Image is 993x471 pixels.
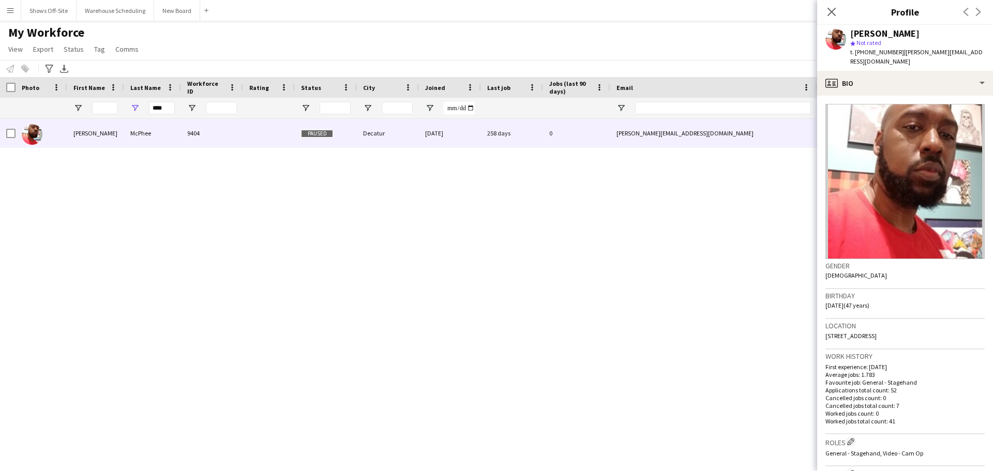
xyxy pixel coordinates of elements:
a: Comms [111,42,143,56]
span: View [8,44,23,54]
a: Tag [90,42,109,56]
input: Workforce ID Filter Input [206,102,237,114]
a: View [4,42,27,56]
span: [DEMOGRAPHIC_DATA] [825,271,887,279]
h3: Work history [825,352,985,361]
div: [DATE] [419,119,481,147]
div: 9404 [181,119,243,147]
div: McPhee [124,119,181,147]
h3: Location [825,321,985,330]
div: Decatur [357,119,419,147]
img: Crew avatar or photo [825,104,985,259]
button: Shows Off-Site [21,1,77,21]
button: Open Filter Menu [187,103,197,113]
a: Status [59,42,88,56]
p: Worked jobs count: 0 [825,409,985,417]
span: Not rated [856,39,881,47]
span: Rating [249,84,269,92]
span: Joined [425,84,445,92]
h3: Profile [817,5,993,19]
span: Comms [115,44,139,54]
span: Export [33,44,53,54]
button: Open Filter Menu [130,103,140,113]
p: Cancelled jobs total count: 7 [825,402,985,409]
div: 258 days [481,119,543,147]
span: t. [PHONE_NUMBER] [850,48,904,56]
h3: Roles [825,436,985,447]
button: Open Filter Menu [301,103,310,113]
button: Open Filter Menu [425,103,434,113]
p: First experience: [DATE] [825,363,985,371]
a: Export [29,42,57,56]
span: Paused [301,130,333,138]
span: Last Name [130,84,161,92]
span: [STREET_ADDRESS] [825,332,877,340]
p: Average jobs: 1.783 [825,371,985,378]
h3: Birthday [825,291,985,300]
div: 0 [543,119,610,147]
span: Status [64,44,84,54]
span: [DATE] (47 years) [825,301,869,309]
p: Favourite job: General - Stagehand [825,378,985,386]
input: Joined Filter Input [444,102,475,114]
span: My Workforce [8,25,84,40]
input: City Filter Input [382,102,413,114]
button: Open Filter Menu [616,103,626,113]
p: Applications total count: 52 [825,386,985,394]
button: Open Filter Menu [73,103,83,113]
app-action-btn: Advanced filters [43,63,55,75]
span: General - Stagehand, Video - Cam Op [825,449,923,457]
app-action-btn: Export XLSX [58,63,70,75]
span: Workforce ID [187,80,224,95]
span: Email [616,84,633,92]
span: Photo [22,84,39,92]
div: [PERSON_NAME] [850,29,920,38]
input: Status Filter Input [320,102,351,114]
input: Last Name Filter Input [149,102,175,114]
button: Warehouse Scheduling [77,1,154,21]
span: First Name [73,84,105,92]
p: Cancelled jobs count: 0 [825,394,985,402]
div: Bio [817,71,993,96]
h3: Gender [825,261,985,270]
span: Last job [487,84,510,92]
span: City [363,84,375,92]
span: Jobs (last 90 days) [549,80,592,95]
div: [PERSON_NAME] [67,119,124,147]
input: First Name Filter Input [92,102,118,114]
div: [PERSON_NAME][EMAIL_ADDRESS][DOMAIN_NAME] [610,119,817,147]
p: Worked jobs total count: 41 [825,417,985,425]
button: Open Filter Menu [363,103,372,113]
span: Tag [94,44,105,54]
input: Email Filter Input [635,102,811,114]
span: | [PERSON_NAME][EMAIL_ADDRESS][DOMAIN_NAME] [850,48,983,65]
button: New Board [154,1,200,21]
img: Jamaal McPhee [22,124,42,145]
span: Status [301,84,321,92]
